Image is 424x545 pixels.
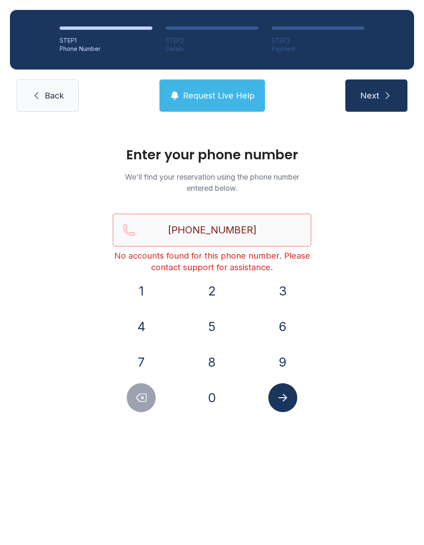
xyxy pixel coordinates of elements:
[272,45,364,53] div: Payment
[166,36,258,45] div: STEP 2
[113,250,311,273] div: No accounts found for this phone number. Please contact support for assistance.
[360,90,379,101] span: Next
[45,90,64,101] span: Back
[268,276,297,305] button: 3
[272,36,364,45] div: STEP 3
[127,276,156,305] button: 1
[198,276,226,305] button: 2
[198,312,226,341] button: 5
[268,383,297,412] button: Submit lookup form
[127,348,156,377] button: 7
[113,214,311,247] input: Reservation phone number
[113,148,311,161] h1: Enter your phone number
[127,312,156,341] button: 4
[198,348,226,377] button: 8
[60,45,152,53] div: Phone Number
[166,45,258,53] div: Details
[60,36,152,45] div: STEP 1
[183,90,255,101] span: Request Live Help
[268,348,297,377] button: 9
[127,383,156,412] button: Delete number
[198,383,226,412] button: 0
[113,171,311,194] p: We'll find your reservation using the phone number entered below.
[268,312,297,341] button: 6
